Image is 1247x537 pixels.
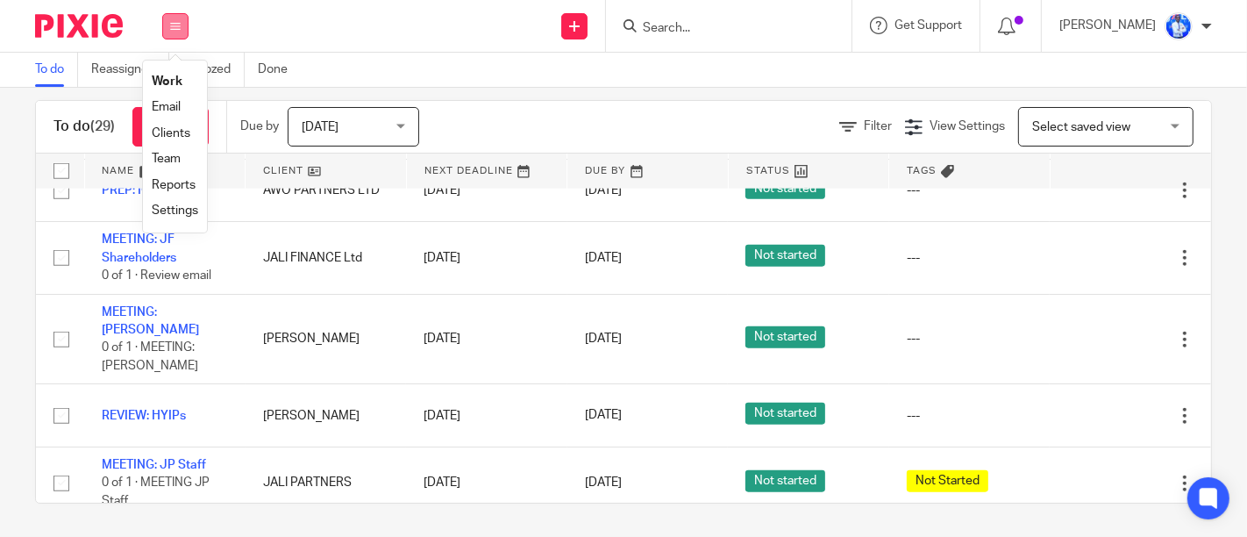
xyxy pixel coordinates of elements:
[182,53,245,87] a: Snoozed
[907,330,1033,347] div: ---
[585,410,622,422] span: [DATE]
[1032,121,1130,133] span: Select saved view
[930,120,1005,132] span: View Settings
[240,118,279,135] p: Due by
[53,118,115,136] h1: To do
[102,476,210,507] span: 0 of 1 · MEETING JP Staff
[102,342,198,373] span: 0 of 1 · MEETING: [PERSON_NAME]
[406,447,567,519] td: [DATE]
[152,75,182,88] a: Work
[745,326,825,348] span: Not started
[102,306,199,336] a: MEETING: [PERSON_NAME]
[102,269,211,282] span: 0 of 1 · Review email
[907,470,988,492] span: Not Started
[246,222,407,294] td: JALI FINANCE Ltd
[102,184,208,197] a: PREP: ICPAR Panel
[90,119,115,133] span: (29)
[907,182,1033,199] div: ---
[1059,17,1156,34] p: [PERSON_NAME]
[35,14,123,38] img: Pixie
[894,19,962,32] span: Get Support
[585,252,622,264] span: [DATE]
[864,120,892,132] span: Filter
[152,153,181,165] a: Team
[258,53,301,87] a: Done
[246,384,407,447] td: [PERSON_NAME]
[102,410,186,422] a: REVIEW: HYIPs
[35,53,78,87] a: To do
[246,447,407,519] td: JALI PARTNERS
[102,233,176,263] a: MEETING: JF Shareholders
[406,384,567,447] td: [DATE]
[406,294,567,384] td: [DATE]
[641,21,799,37] input: Search
[907,407,1033,425] div: ---
[91,53,169,87] a: Reassigned
[745,403,825,425] span: Not started
[152,127,190,140] a: Clients
[585,477,622,490] span: [DATE]
[246,294,407,384] td: [PERSON_NAME]
[406,222,567,294] td: [DATE]
[152,179,196,191] a: Reports
[585,184,622,197] span: [DATE]
[102,459,206,471] a: MEETING: JP Staff
[302,121,338,133] span: [DATE]
[246,160,407,222] td: AWO PARTNERS LTD
[907,249,1033,267] div: ---
[152,101,181,113] a: Email
[907,166,937,175] span: Tags
[152,204,198,217] a: Settings
[132,107,209,147] a: + Add task
[745,470,825,492] span: Not started
[1165,12,1193,40] img: WhatsApp%20Image%202022-01-17%20at%2010.26.43%20PM.jpeg
[745,245,825,267] span: Not started
[406,160,567,222] td: [DATE]
[585,333,622,346] span: [DATE]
